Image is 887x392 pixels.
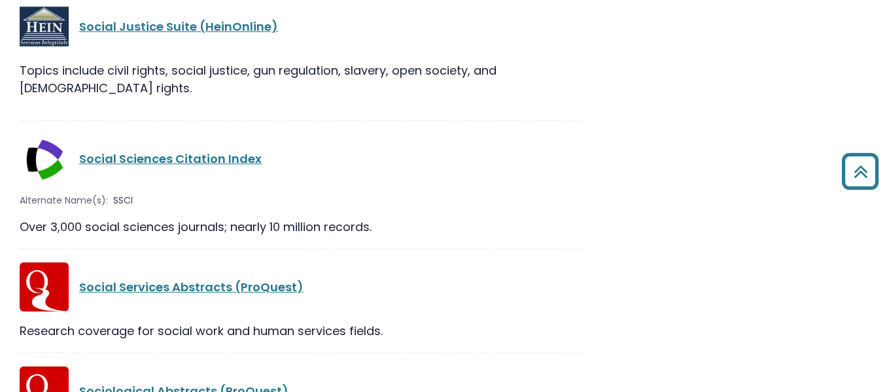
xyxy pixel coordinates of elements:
[20,322,580,340] div: Research coverage for social work and human services fields.
[79,279,304,295] a: Social Services Abstracts (ProQuest)
[20,194,108,207] span: Alternate Name(s):
[20,62,580,97] p: Topics include civil rights, social justice, gun regulation, slavery, open society, and [DEMOGRAP...
[20,218,580,236] div: Over 3,000 social sciences journals; nearly 10 million records.
[837,159,884,183] a: Back to Top
[79,18,278,35] a: Social Justice Suite (HeinOnline)
[79,151,262,167] a: Social Sciences Citation Index
[113,194,133,207] span: SSCI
